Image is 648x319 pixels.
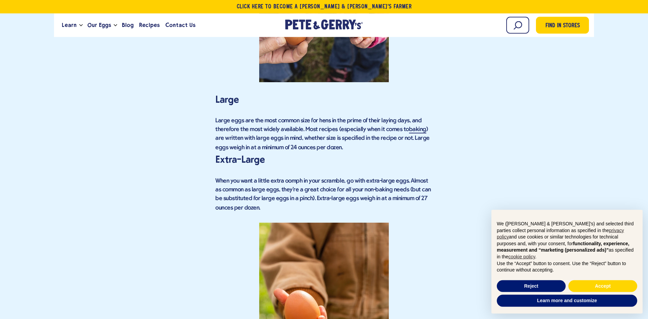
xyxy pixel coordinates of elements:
p: We ([PERSON_NAME] & [PERSON_NAME]'s) and selected third parties collect personal information as s... [497,221,637,260]
button: Accept [568,280,637,292]
a: Contact Us [163,16,198,34]
span: Our Eggs [87,21,111,29]
span: Learn [62,21,77,29]
button: Learn more and customize [497,295,637,307]
input: Search [506,17,529,34]
span: Contact Us [165,21,195,29]
div: Large eggs are the most common size for hens in the prime of their laying days, and therefore the... [215,117,433,152]
div: When you want a little extra oomph in your scramble, go with extra-large eggs. Almost as common a... [215,177,433,213]
a: cookie policy [508,254,535,259]
span: Blog [122,21,134,29]
a: Learn [59,16,79,34]
div: Notice [486,204,648,319]
p: Use the “Accept” button to consent. Use the “Reject” button to continue without accepting. [497,260,637,274]
a: Blog [119,16,136,34]
button: Reject [497,280,566,292]
span: Find in Stores [545,22,580,31]
a: baking [409,126,426,133]
button: Open the dropdown menu for Learn [79,24,83,27]
button: Open the dropdown menu for Our Eggs [114,24,117,27]
h3: Extra-Large [215,152,433,167]
a: Our Eggs [85,16,114,34]
span: Recipes [139,21,160,29]
a: Find in Stores [536,17,589,34]
a: Recipes [136,16,162,34]
h3: Large [215,92,433,107]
